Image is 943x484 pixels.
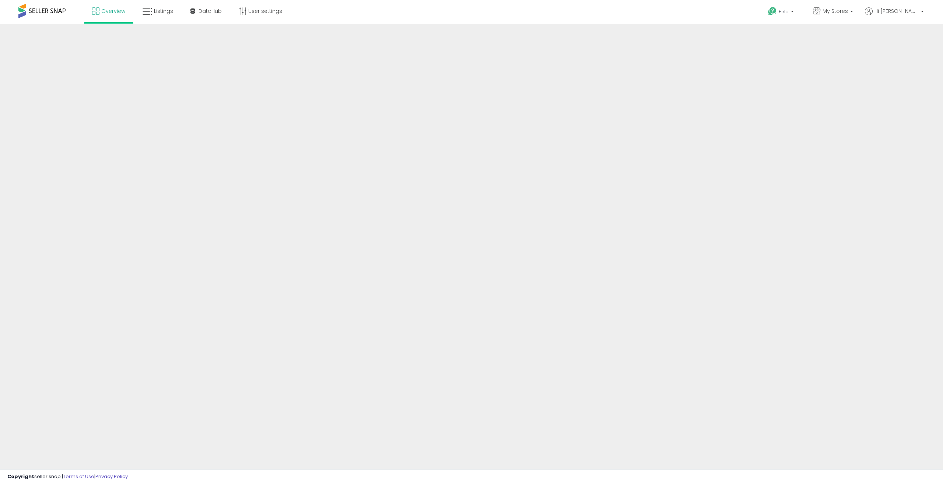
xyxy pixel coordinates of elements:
[779,8,789,15] span: Help
[865,7,924,24] a: Hi [PERSON_NAME]
[762,1,801,24] a: Help
[154,7,173,15] span: Listings
[768,7,777,16] i: Get Help
[823,7,848,15] span: My Stores
[199,7,222,15] span: DataHub
[101,7,125,15] span: Overview
[874,7,919,15] span: Hi [PERSON_NAME]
